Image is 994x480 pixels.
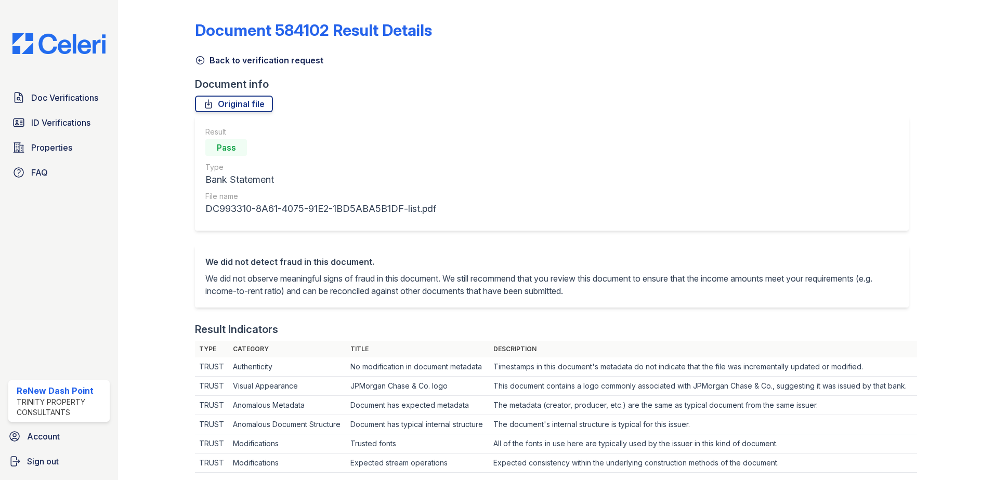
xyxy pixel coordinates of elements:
[346,415,489,434] td: Document has typical internal structure
[489,454,917,473] td: Expected consistency within the underlying construction methods of the document.
[8,87,110,108] a: Doc Verifications
[8,162,110,183] a: FAQ
[489,357,917,377] td: Timestamps in this document's metadata do not indicate that the file was incrementally updated or...
[229,434,346,454] td: Modifications
[229,396,346,415] td: Anomalous Metadata
[195,21,432,39] a: Document 584102 Result Details
[229,341,346,357] th: Category
[205,139,247,156] div: Pass
[229,415,346,434] td: Anomalous Document Structure
[205,256,898,268] div: We did not detect fraud in this document.
[205,172,436,187] div: Bank Statement
[346,454,489,473] td: Expected stream operations
[195,341,229,357] th: Type
[346,341,489,357] th: Title
[489,377,917,396] td: This document contains a logo commonly associated with JPMorgan Chase & Co., suggesting it was is...
[489,434,917,454] td: All of the fonts in use here are typically used by the issuer in this kind of document.
[31,141,72,154] span: Properties
[346,357,489,377] td: No modification in document metadata
[205,162,436,172] div: Type
[31,116,90,129] span: ID Verifications
[195,396,229,415] td: TRUST
[489,415,917,434] td: The document's internal structure is typical for this issuer.
[195,377,229,396] td: TRUST
[17,384,106,397] div: ReNew Dash Point
[4,426,114,447] a: Account
[195,415,229,434] td: TRUST
[489,396,917,415] td: The metadata (creator, producer, etc.) are the same as typical document from the same issuer.
[346,396,489,415] td: Document has expected metadata
[229,454,346,473] td: Modifications
[195,434,229,454] td: TRUST
[8,137,110,158] a: Properties
[229,357,346,377] td: Authenticity
[205,272,898,297] p: We did not observe meaningful signs of fraud in this document. We still recommend that you review...
[195,96,273,112] a: Original file
[346,434,489,454] td: Trusted fonts
[195,357,229,377] td: TRUST
[195,54,323,66] a: Back to verification request
[27,455,59,468] span: Sign out
[195,322,278,337] div: Result Indicators
[31,166,48,179] span: FAQ
[205,127,436,137] div: Result
[205,191,436,202] div: File name
[4,33,114,54] img: CE_Logo_Blue-a8612792a0a2168367f1c8372b55b34899dd931a85d93a1a3d3e32e68fde9ad4.png
[205,202,436,216] div: DC993310-8A61-4075-91E2-1BD5ABA5B1DF-list.pdf
[195,77,917,91] div: Document info
[4,451,114,472] a: Sign out
[229,377,346,396] td: Visual Appearance
[27,430,60,443] span: Account
[195,454,229,473] td: TRUST
[17,397,106,418] div: Trinity Property Consultants
[8,112,110,133] a: ID Verifications
[489,341,917,357] th: Description
[346,377,489,396] td: JPMorgan Chase & Co. logo
[31,91,98,104] span: Doc Verifications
